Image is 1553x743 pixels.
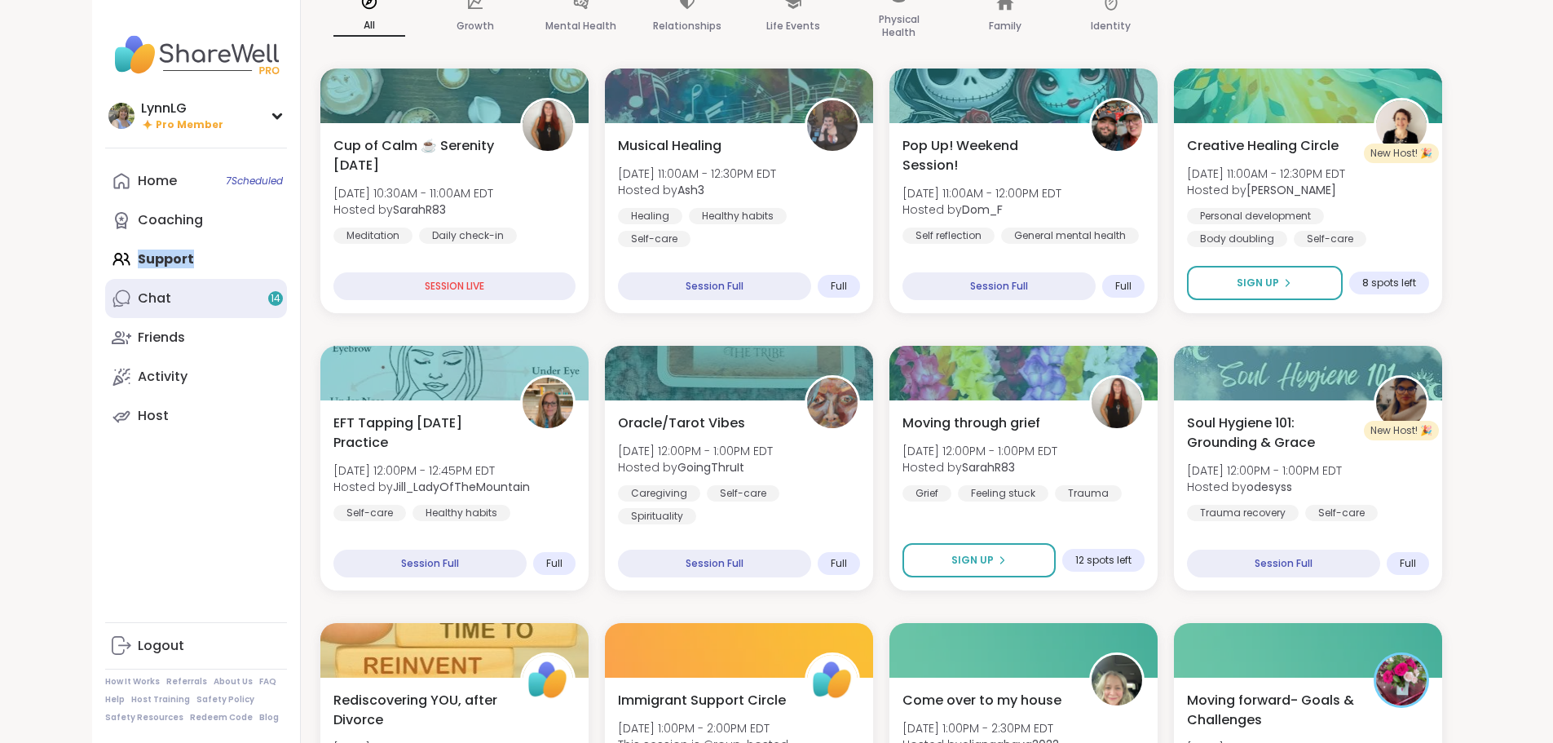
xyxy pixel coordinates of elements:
a: Safety Policy [196,694,254,705]
p: Relationships [653,16,721,36]
span: [DATE] 12:00PM - 1:00PM EDT [1187,462,1342,479]
span: Pop Up! Weekend Session! [902,136,1071,175]
div: Host [138,407,169,425]
span: 7 Scheduled [226,175,283,188]
img: SarahR83 [1092,378,1142,428]
span: [DATE] 1:00PM - 2:30PM EDT [902,720,1059,736]
span: Oracle/Tarot Vibes [618,414,745,433]
b: GoingThruIt [677,459,744,475]
div: Body doubling [1187,231,1287,247]
div: Self reflection [902,228,995,244]
span: Moving through grief [902,414,1040,433]
a: Help [105,694,125,705]
span: Pro Member [156,118,223,132]
div: Chat [138,290,171,307]
span: Hosted by [1187,182,1345,198]
span: Rediscovering YOU, after Divorce [333,691,502,730]
div: New Host! 🎉 [1364,144,1439,163]
img: GoingThruIt [807,378,858,428]
div: Healthy habits [413,505,510,521]
p: Mental Health [545,16,616,36]
div: Self-care [618,231,690,247]
div: Session Full [1187,550,1380,577]
div: Self-care [707,485,779,502]
span: 8 spots left [1362,276,1416,290]
img: Dom_F [1092,100,1142,151]
a: Referrals [166,676,207,688]
img: LynnLG [108,103,135,129]
b: [PERSON_NAME] [1246,182,1336,198]
a: FAQ [259,676,276,688]
a: Home7Scheduled [105,161,287,201]
div: Personal development [1187,208,1324,224]
img: elianaahava2022 [1092,655,1142,705]
p: Life Events [766,16,820,36]
span: Hosted by [1187,479,1342,495]
img: ShareWell Nav Logo [105,26,287,83]
b: odesyss [1246,479,1292,495]
b: Dom_F [962,201,1003,218]
span: [DATE] 1:00PM - 2:00PM EDT [618,720,788,736]
div: Logout [138,637,184,655]
div: Self-care [333,505,406,521]
b: SarahR83 [393,201,446,218]
p: Physical Health [863,10,935,42]
span: Full [831,280,847,293]
span: Full [831,557,847,570]
span: Come over to my house [902,691,1061,710]
img: ShareWell [807,655,858,705]
a: Activity [105,357,287,396]
span: Full [1115,280,1132,293]
a: Blog [259,712,279,723]
div: Grief [902,485,951,502]
span: Cup of Calm ☕ Serenity [DATE] [333,136,502,175]
div: Home [138,172,177,190]
span: Immigrant Support Circle [618,691,786,710]
div: Feeling stuck [958,485,1048,502]
button: Sign Up [902,543,1056,577]
span: Hosted by [902,201,1061,218]
a: Redeem Code [190,712,253,723]
div: Friends [138,329,185,347]
div: New Host! 🎉 [1364,421,1439,440]
span: Full [546,557,563,570]
span: Soul Hygiene 101: Grounding & Grace [1187,414,1356,453]
span: [DATE] 12:00PM - 1:00PM EDT [902,443,1057,459]
span: Hosted by [333,479,530,495]
img: Ash3 [807,100,858,151]
div: Caregiving [618,485,700,502]
span: [DATE] 12:00PM - 12:45PM EDT [333,462,530,479]
span: [DATE] 11:00AM - 12:00PM EDT [902,185,1061,201]
div: SESSION LIVE [333,272,576,300]
span: Hosted by [618,459,773,475]
div: Coaching [138,211,203,229]
span: EFT Tapping [DATE] Practice [333,414,502,453]
a: Host Training [131,694,190,705]
span: 14 [271,292,280,306]
div: Activity [138,368,188,386]
a: Logout [105,626,287,666]
span: Creative Healing Circle [1187,136,1339,156]
img: SarahR83 [523,100,573,151]
a: Coaching [105,201,287,240]
div: LynnLG [141,100,223,117]
a: Host [105,396,287,436]
div: General mental health [1001,228,1139,244]
div: Healthy habits [689,208,787,224]
a: Safety Resources [105,712,183,723]
span: Hosted by [902,459,1057,475]
img: Jill_LadyOfTheMountain [523,378,573,428]
span: Hosted by [333,201,493,218]
span: Full [1400,557,1416,570]
div: Session Full [618,272,811,300]
span: 12 spots left [1075,554,1132,567]
b: Ash3 [677,182,704,198]
a: About Us [214,676,253,688]
p: Identity [1091,16,1131,36]
img: Leeda10 [1376,655,1427,705]
div: Session Full [618,550,811,577]
span: [DATE] 12:00PM - 1:00PM EDT [618,443,773,459]
span: Moving forward- Goals & Challenges [1187,691,1356,730]
div: Self-care [1294,231,1366,247]
img: odesyss [1376,378,1427,428]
